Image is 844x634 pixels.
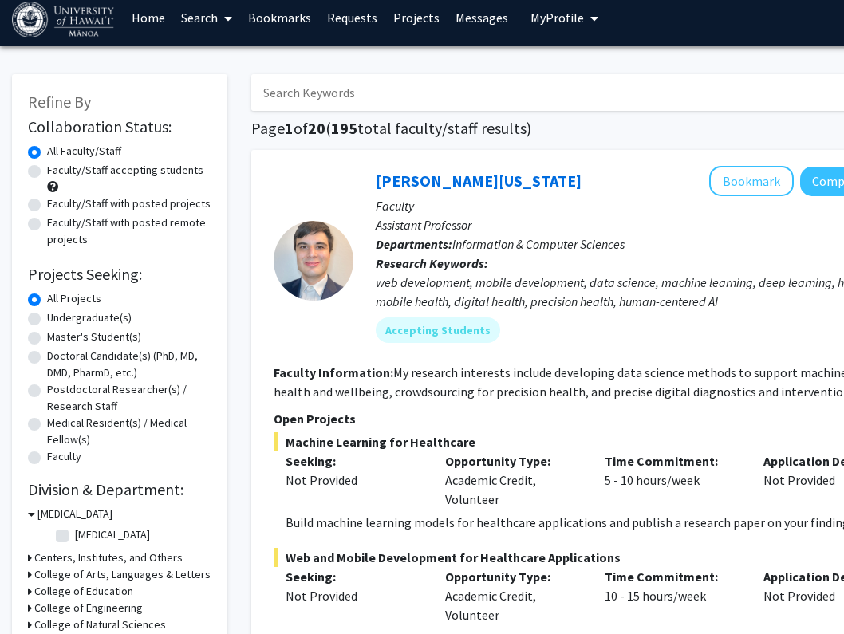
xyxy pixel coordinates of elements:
a: [PERSON_NAME][US_STATE] [376,171,582,191]
p: Seeking: [286,451,421,471]
img: University of Hawaiʻi at Mānoa Logo [12,2,117,37]
label: Master's Student(s) [47,329,141,345]
label: Doctoral Candidate(s) (PhD, MD, DMD, PharmD, etc.) [47,348,211,381]
b: Departments: [376,236,452,252]
p: Opportunity Type: [445,451,581,471]
div: Academic Credit, Volunteer [433,567,593,624]
label: All Faculty/Staff [47,143,121,159]
h3: College of Natural Sciences [34,616,166,633]
iframe: Chat [12,562,68,622]
span: My Profile [530,10,584,26]
h3: College of Education [34,583,133,600]
div: Academic Credit, Volunteer [433,451,593,509]
b: Research Keywords: [376,255,488,271]
label: All Projects [47,290,101,307]
span: 1 [285,118,294,138]
span: 20 [308,118,325,138]
span: Information & Computer Sciences [452,236,625,252]
h3: College of Engineering [34,600,143,616]
label: Faculty [47,448,81,465]
button: Add Peter Washington to Bookmarks [709,166,794,196]
b: Faculty Information: [274,364,393,380]
div: 5 - 10 hours/week [593,451,752,509]
span: Refine By [28,92,91,112]
h2: Division & Department: [28,480,211,499]
p: Opportunity Type: [445,567,581,586]
div: Not Provided [286,586,421,605]
h3: Centers, Institutes, and Others [34,549,183,566]
p: Time Commitment: [605,451,740,471]
p: Time Commitment: [605,567,740,586]
h2: Collaboration Status: [28,117,211,136]
h3: College of Arts, Languages & Letters [34,566,211,583]
label: Undergraduate(s) [47,309,132,326]
p: Seeking: [286,567,421,586]
h3: [MEDICAL_DATA] [37,506,112,522]
label: [MEDICAL_DATA] [75,526,150,543]
label: Postdoctoral Researcher(s) / Research Staff [47,381,211,415]
h2: Projects Seeking: [28,265,211,284]
label: Faculty/Staff with posted remote projects [47,215,211,248]
mat-chip: Accepting Students [376,317,500,343]
label: Faculty/Staff accepting students [47,162,203,179]
div: 10 - 15 hours/week [593,567,752,624]
div: Not Provided [286,471,421,490]
label: Faculty/Staff with posted projects [47,195,211,212]
label: Medical Resident(s) / Medical Fellow(s) [47,415,211,448]
span: 195 [331,118,357,138]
